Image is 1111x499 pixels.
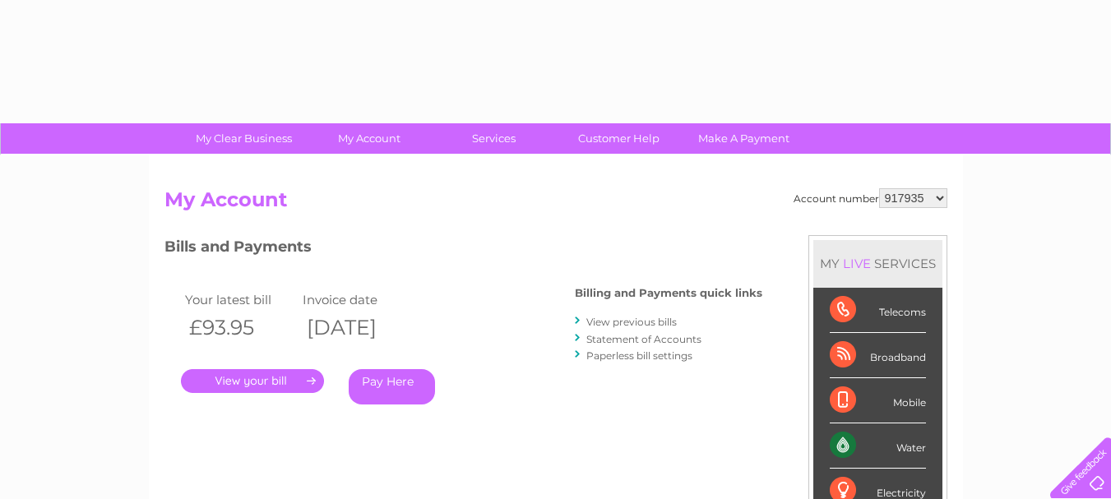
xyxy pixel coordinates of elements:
td: Invoice date [299,289,417,311]
a: . [181,369,324,393]
div: LIVE [840,256,874,271]
a: Customer Help [551,123,687,154]
div: Water [830,423,926,469]
a: Statement of Accounts [586,333,701,345]
h4: Billing and Payments quick links [575,287,762,299]
td: Your latest bill [181,289,299,311]
a: My Account [301,123,437,154]
th: [DATE] [299,311,417,344]
a: View previous bills [586,316,677,328]
a: Make A Payment [676,123,812,154]
a: Pay Here [349,369,435,404]
h3: Bills and Payments [164,235,762,264]
a: My Clear Business [176,123,312,154]
a: Services [426,123,562,154]
div: Account number [794,188,947,208]
th: £93.95 [181,311,299,344]
div: Mobile [830,378,926,423]
div: MY SERVICES [813,240,942,287]
h2: My Account [164,188,947,219]
a: Paperless bill settings [586,349,692,362]
div: Broadband [830,333,926,378]
div: Telecoms [830,288,926,333]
